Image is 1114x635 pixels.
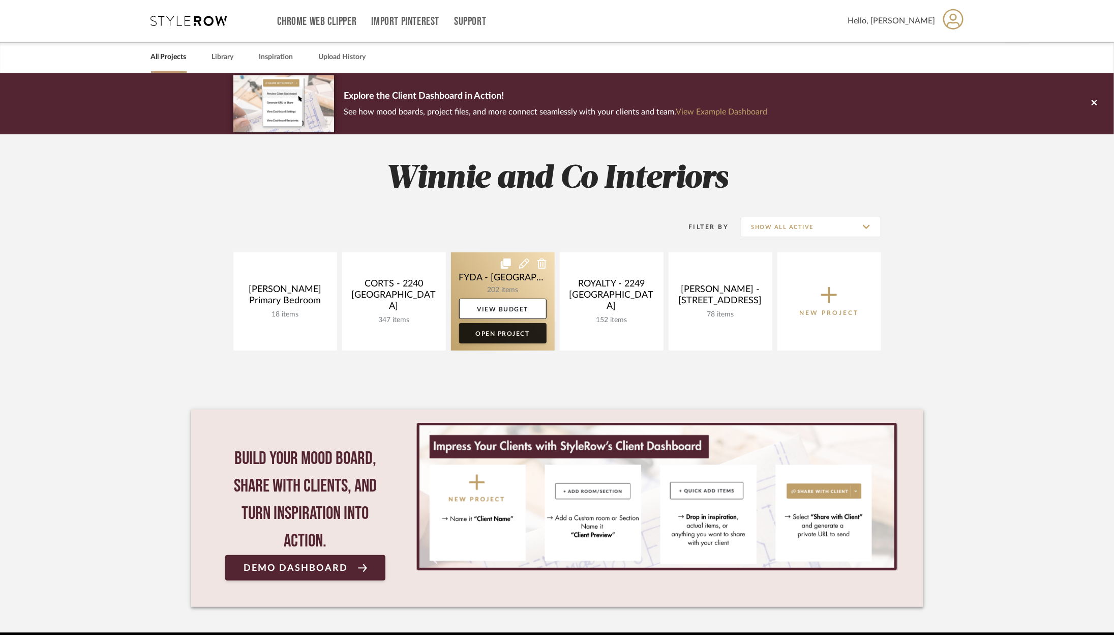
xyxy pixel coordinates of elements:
a: View Budget [459,299,547,319]
div: [PERSON_NAME] Primary Bedroom [242,284,329,310]
p: Explore the Client Dashboard in Action! [344,89,768,105]
div: 18 items [242,310,329,319]
span: Hello, [PERSON_NAME] [848,15,936,27]
span: Demo Dashboard [244,563,348,573]
div: 347 items [350,316,438,325]
a: Demo Dashboard [225,555,386,581]
a: Open Project [459,323,547,343]
img: d5d033c5-7b12-40c2-a960-1ecee1989c38.png [233,75,334,132]
a: Chrome Web Clipper [278,17,357,26]
a: Upload History [319,50,366,64]
p: New Project [799,308,859,318]
div: 78 items [677,310,764,319]
p: See how mood boards, project files, and more connect seamlessly with your clients and team. [344,105,768,119]
div: CORTS - 2240 [GEOGRAPHIC_DATA] [350,278,438,316]
a: All Projects [151,50,187,64]
img: StyleRow_Client_Dashboard_Banner__1_.png [419,425,894,568]
a: Library [212,50,234,64]
div: Build your mood board, share with clients, and turn inspiration into action. [225,445,386,555]
div: [PERSON_NAME] - [STREET_ADDRESS] [677,284,764,310]
a: Inspiration [259,50,293,64]
div: Filter By [676,222,729,232]
a: Support [454,17,486,26]
a: Import Pinterest [371,17,439,26]
h2: Winnie and Co Interiors [191,160,923,198]
a: View Example Dashboard [676,108,768,116]
div: 152 items [568,316,655,325]
button: New Project [777,252,881,351]
div: ROYALTY - 2249 [GEOGRAPHIC_DATA] [568,278,655,316]
div: 0 [416,423,897,570]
